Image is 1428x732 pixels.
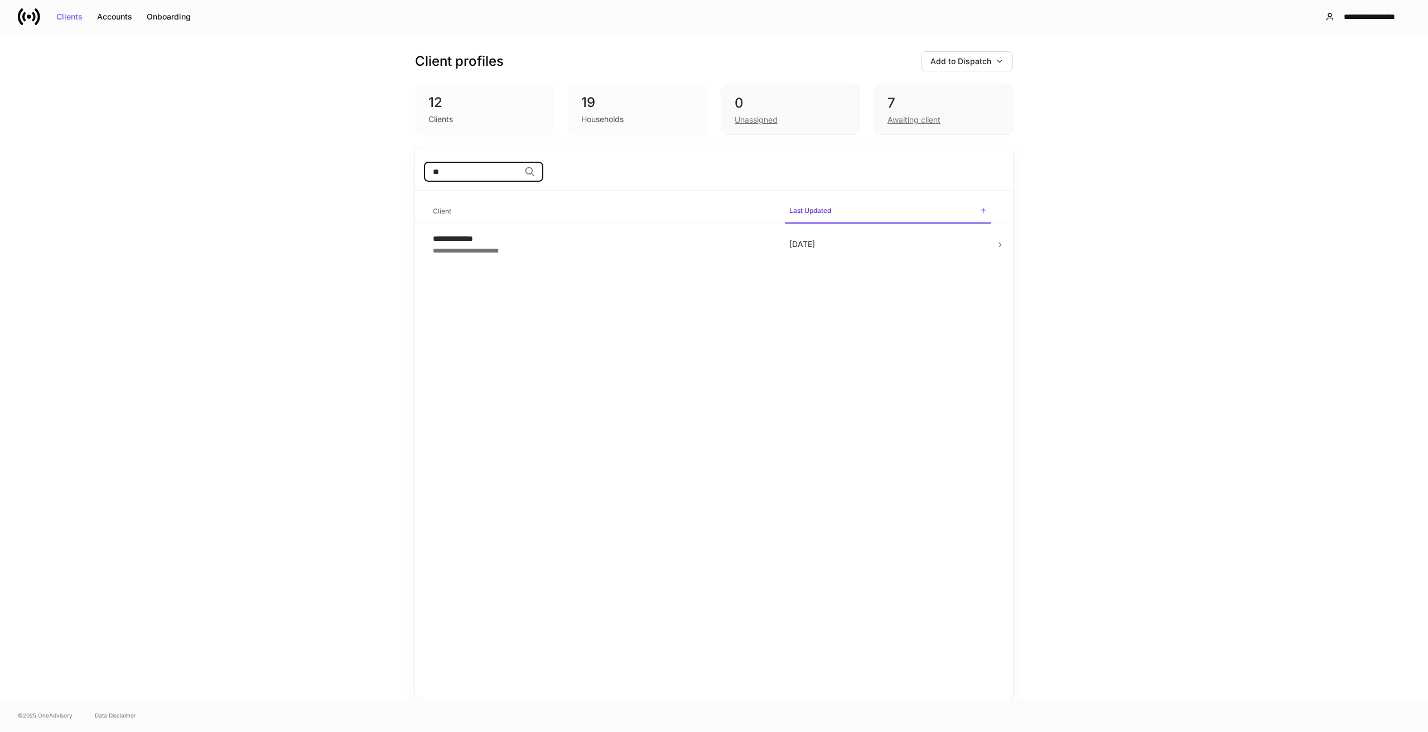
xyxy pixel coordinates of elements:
[90,8,139,26] button: Accounts
[789,205,831,216] h6: Last Updated
[97,13,132,21] div: Accounts
[785,200,991,224] span: Last Updated
[581,94,694,112] div: 19
[735,94,846,112] div: 0
[581,114,624,125] div: Households
[428,94,541,112] div: 12
[874,85,1013,135] div: 7Awaiting client
[887,114,940,125] div: Awaiting client
[56,13,83,21] div: Clients
[735,114,778,125] div: Unassigned
[147,13,191,21] div: Onboarding
[930,57,1004,65] div: Add to Dispatch
[95,711,136,720] a: Data Disclaimer
[49,8,90,26] button: Clients
[139,8,198,26] button: Onboarding
[789,239,987,250] p: [DATE]
[433,206,451,216] h6: Client
[415,52,504,70] h3: Client profiles
[721,85,860,135] div: 0Unassigned
[887,94,999,112] div: 7
[18,711,73,720] span: © 2025 OneAdvisory
[428,114,453,125] div: Clients
[428,200,776,223] span: Client
[921,51,1013,71] button: Add to Dispatch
